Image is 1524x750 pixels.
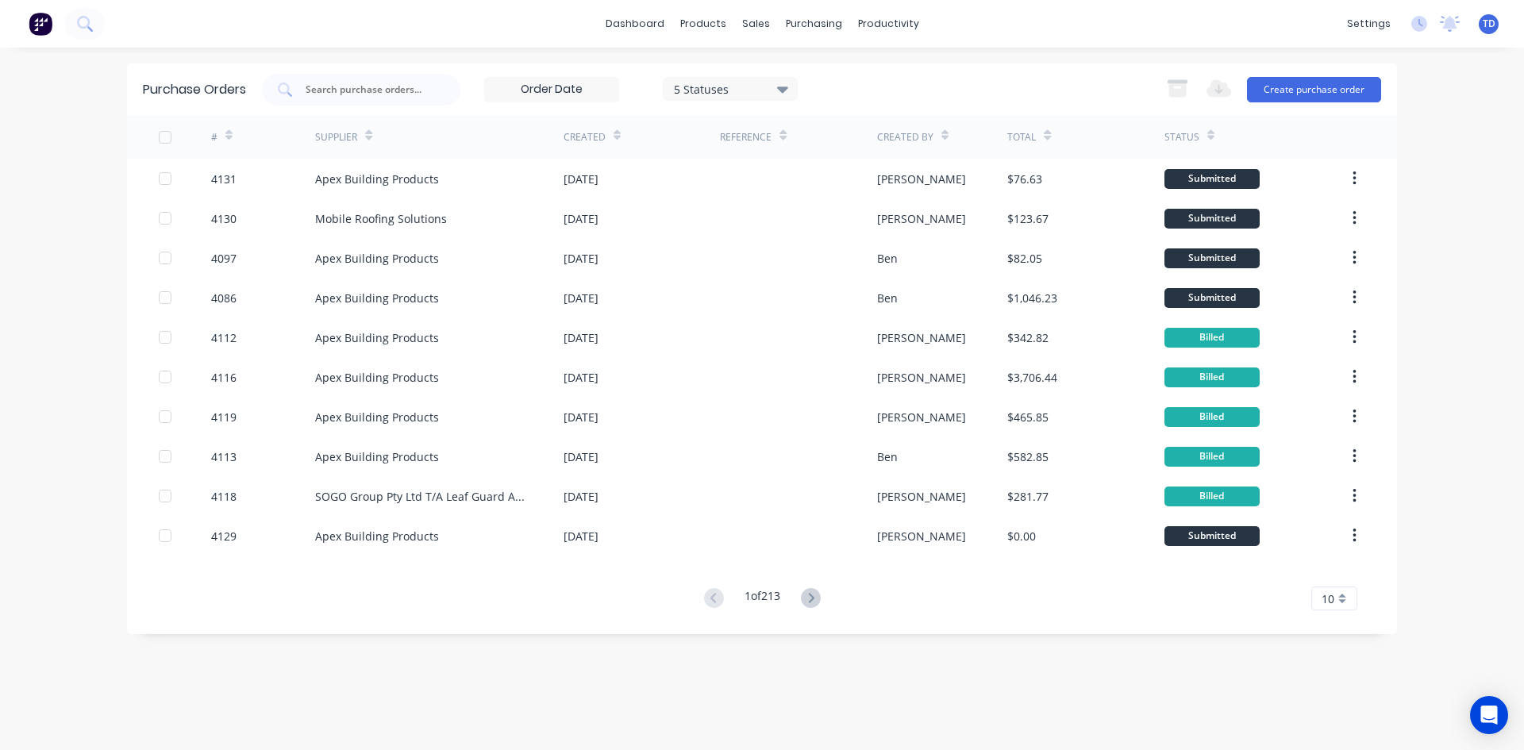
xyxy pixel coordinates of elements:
[1164,447,1260,467] div: Billed
[1007,369,1057,386] div: $3,706.44
[315,250,439,267] div: Apex Building Products
[564,369,598,386] div: [DATE]
[674,80,787,97] div: 5 Statuses
[29,12,52,36] img: Factory
[211,448,237,465] div: 4113
[745,587,780,610] div: 1 of 213
[211,250,237,267] div: 4097
[877,329,966,346] div: [PERSON_NAME]
[877,250,898,267] div: Ben
[211,210,237,227] div: 4130
[1322,590,1334,607] span: 10
[672,12,734,36] div: products
[877,528,966,544] div: [PERSON_NAME]
[720,130,772,144] div: Reference
[1007,171,1042,187] div: $76.63
[1164,328,1260,348] div: Billed
[564,528,598,544] div: [DATE]
[877,130,933,144] div: Created By
[598,12,672,36] a: dashboard
[315,369,439,386] div: Apex Building Products
[143,80,246,99] div: Purchase Orders
[485,78,618,102] input: Order Date
[564,210,598,227] div: [DATE]
[734,12,778,36] div: sales
[1164,169,1260,189] div: Submitted
[564,171,598,187] div: [DATE]
[1007,250,1042,267] div: $82.05
[1247,77,1381,102] button: Create purchase order
[211,409,237,425] div: 4119
[564,488,598,505] div: [DATE]
[211,171,237,187] div: 4131
[315,409,439,425] div: Apex Building Products
[1164,288,1260,308] div: Submitted
[1007,130,1036,144] div: Total
[315,130,357,144] div: Supplier
[1007,290,1057,306] div: $1,046.23
[1164,248,1260,268] div: Submitted
[564,448,598,465] div: [DATE]
[211,329,237,346] div: 4112
[1339,12,1399,36] div: settings
[315,528,439,544] div: Apex Building Products
[1007,488,1049,505] div: $281.77
[211,369,237,386] div: 4116
[877,290,898,306] div: Ben
[1164,407,1260,427] div: Billed
[211,488,237,505] div: 4118
[315,488,532,505] div: SOGO Group Pty Ltd T/A Leaf Guard Australia
[1164,130,1199,144] div: Status
[1164,209,1260,229] div: Submitted
[877,488,966,505] div: [PERSON_NAME]
[1483,17,1495,31] span: TD
[211,290,237,306] div: 4086
[1007,329,1049,346] div: $342.82
[1164,367,1260,387] div: Billed
[211,130,217,144] div: #
[315,171,439,187] div: Apex Building Products
[877,171,966,187] div: [PERSON_NAME]
[564,250,598,267] div: [DATE]
[778,12,850,36] div: purchasing
[211,528,237,544] div: 4129
[1007,210,1049,227] div: $123.67
[1007,409,1049,425] div: $465.85
[850,12,927,36] div: productivity
[564,329,598,346] div: [DATE]
[1164,526,1260,546] div: Submitted
[315,210,447,227] div: Mobile Roofing Solutions
[877,369,966,386] div: [PERSON_NAME]
[1007,448,1049,465] div: $582.85
[315,329,439,346] div: Apex Building Products
[564,409,598,425] div: [DATE]
[1164,487,1260,506] div: Billed
[564,290,598,306] div: [DATE]
[564,130,606,144] div: Created
[315,290,439,306] div: Apex Building Products
[1470,696,1508,734] div: Open Intercom Messenger
[877,448,898,465] div: Ben
[877,210,966,227] div: [PERSON_NAME]
[315,448,439,465] div: Apex Building Products
[304,82,436,98] input: Search purchase orders...
[1007,528,1036,544] div: $0.00
[877,409,966,425] div: [PERSON_NAME]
